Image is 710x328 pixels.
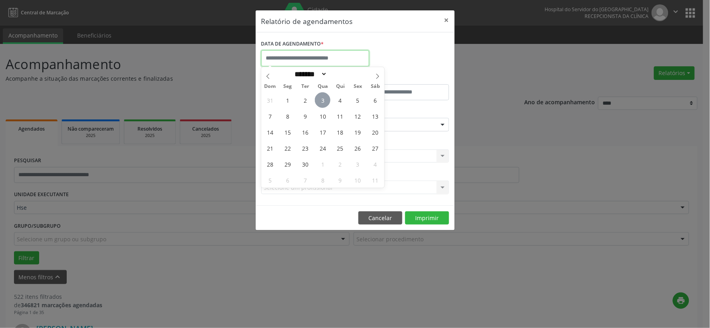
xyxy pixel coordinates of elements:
span: Setembro 18, 2025 [332,124,348,140]
span: Setembro 27, 2025 [368,140,383,156]
span: Setembro 6, 2025 [368,92,383,108]
span: Setembro 16, 2025 [297,124,313,140]
span: Setembro 22, 2025 [280,140,295,156]
span: Outubro 6, 2025 [280,172,295,188]
span: Setembro 12, 2025 [350,108,366,124]
span: Setembro 23, 2025 [297,140,313,156]
span: Setembro 11, 2025 [332,108,348,124]
span: Outubro 9, 2025 [332,172,348,188]
span: Outubro 7, 2025 [297,172,313,188]
span: Dom [261,84,279,89]
span: Outubro 11, 2025 [368,172,383,188]
span: Outubro 3, 2025 [350,156,366,172]
span: Outubro 8, 2025 [315,172,330,188]
span: Seg [279,84,296,89]
button: Close [439,10,455,30]
h5: Relatório de agendamentos [261,16,353,26]
span: Setembro 25, 2025 [332,140,348,156]
span: Ter [296,84,314,89]
button: Imprimir [405,211,449,225]
span: Setembro 19, 2025 [350,124,366,140]
span: Setembro 10, 2025 [315,108,330,124]
span: Setembro 14, 2025 [262,124,278,140]
span: Outubro 2, 2025 [332,156,348,172]
span: Outubro 5, 2025 [262,172,278,188]
span: Sex [349,84,367,89]
span: Setembro 21, 2025 [262,140,278,156]
span: Setembro 17, 2025 [315,124,330,140]
span: Setembro 30, 2025 [297,156,313,172]
select: Month [292,70,327,78]
span: Sáb [367,84,384,89]
input: Year [327,70,354,78]
span: Setembro 1, 2025 [280,92,295,108]
span: Setembro 15, 2025 [280,124,295,140]
span: Agosto 31, 2025 [262,92,278,108]
span: Outubro 4, 2025 [368,156,383,172]
span: Setembro 4, 2025 [332,92,348,108]
span: Setembro 5, 2025 [350,92,366,108]
span: Setembro 8, 2025 [280,108,295,124]
span: Setembro 28, 2025 [262,156,278,172]
span: Outubro 1, 2025 [315,156,330,172]
span: Setembro 13, 2025 [368,108,383,124]
span: Setembro 9, 2025 [297,108,313,124]
span: Setembro 2, 2025 [297,92,313,108]
span: Qua [314,84,332,89]
span: Setembro 7, 2025 [262,108,278,124]
span: Outubro 10, 2025 [350,172,366,188]
span: Setembro 26, 2025 [350,140,366,156]
span: Setembro 29, 2025 [280,156,295,172]
span: Setembro 24, 2025 [315,140,330,156]
span: Setembro 3, 2025 [315,92,330,108]
label: DATA DE AGENDAMENTO [261,38,324,50]
label: ATÉ [357,72,449,84]
span: Qui [332,84,349,89]
button: Cancelar [358,211,402,225]
span: Setembro 20, 2025 [368,124,383,140]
